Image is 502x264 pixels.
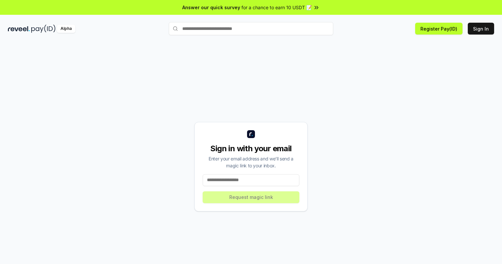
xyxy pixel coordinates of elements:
div: Enter your email address and we’ll send a magic link to your inbox. [203,155,299,169]
img: reveel_dark [8,25,30,33]
button: Register Pay(ID) [415,23,463,35]
img: logo_small [247,130,255,138]
div: Alpha [57,25,75,33]
span: Answer our quick survey [182,4,240,11]
img: pay_id [31,25,56,33]
span: for a chance to earn 10 USDT 📝 [241,4,312,11]
div: Sign in with your email [203,143,299,154]
button: Sign In [468,23,494,35]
